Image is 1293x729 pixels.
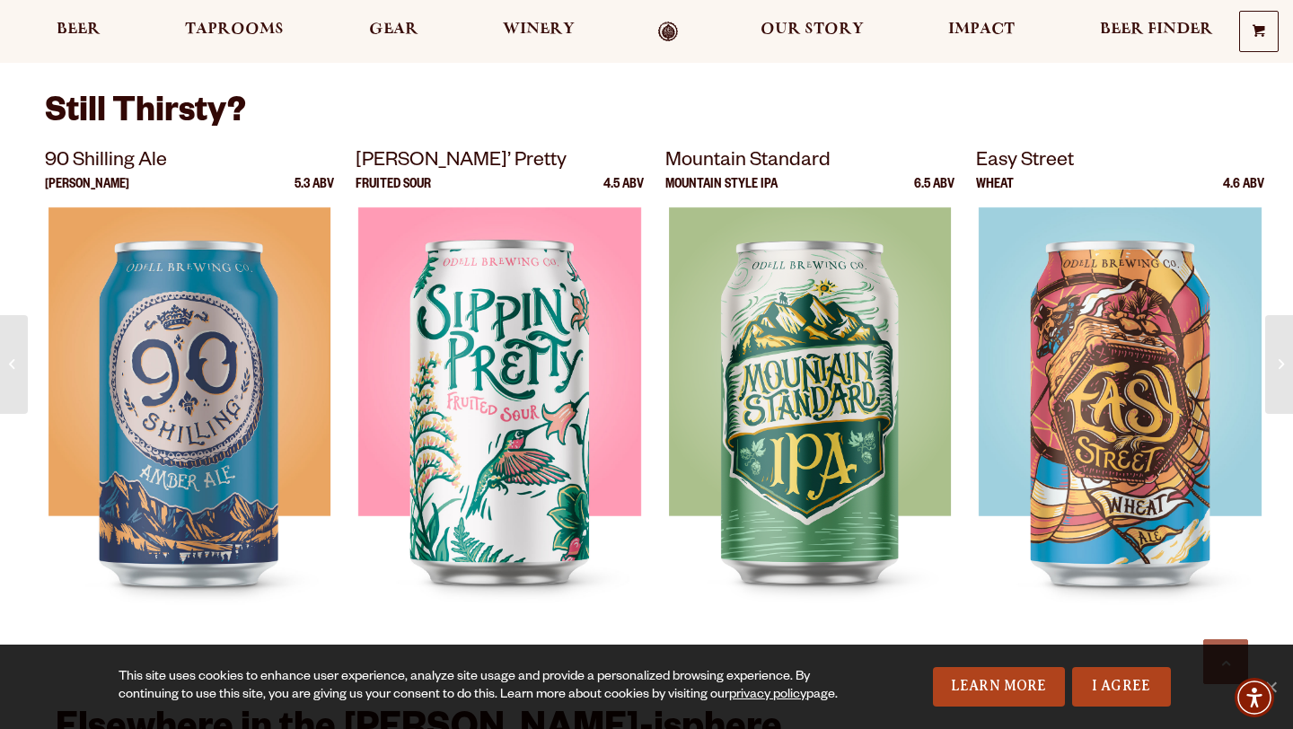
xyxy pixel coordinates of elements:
[119,669,840,705] div: This site uses cookies to enhance user experience, analyze site usage and provide a personalized ...
[979,207,1261,656] img: Easy Street
[369,22,418,37] span: Gear
[933,667,1065,707] a: Learn More
[491,22,586,42] a: Winery
[948,22,1015,37] span: Impact
[45,146,334,179] p: 90 Shilling Ale
[635,22,702,42] a: Odell Home
[1072,667,1171,707] a: I Agree
[45,179,129,207] p: [PERSON_NAME]
[173,22,295,42] a: Taprooms
[1203,639,1248,684] a: Scroll to top
[503,22,575,37] span: Winery
[45,22,112,42] a: Beer
[665,146,954,179] p: Mountain Standard
[358,207,640,656] img: Sippin’ Pretty
[976,146,1265,179] p: Easy Street
[1100,22,1213,37] span: Beer Finder
[356,146,645,656] a: [PERSON_NAME]’ Pretty Fruited Sour 4.5 ABV Sippin’ Pretty Sippin’ Pretty
[749,22,875,42] a: Our Story
[729,689,806,703] a: privacy policy
[45,92,1248,146] h3: Still Thirsty?
[665,179,778,207] p: Mountain Style IPA
[761,22,864,37] span: Our Story
[976,146,1265,656] a: Easy Street Wheat 4.6 ABV Easy Street Easy Street
[1235,678,1274,717] div: Accessibility Menu
[937,22,1026,42] a: Impact
[57,22,101,37] span: Beer
[185,22,284,37] span: Taprooms
[356,146,645,179] p: [PERSON_NAME]’ Pretty
[295,179,334,207] p: 5.3 ABV
[356,179,431,207] p: Fruited Sour
[603,179,644,207] p: 4.5 ABV
[1088,22,1225,42] a: Beer Finder
[914,179,954,207] p: 6.5 ABV
[976,179,1014,207] p: Wheat
[357,22,430,42] a: Gear
[669,207,951,656] img: Mountain Standard
[1223,179,1264,207] p: 4.6 ABV
[48,207,330,656] img: 90 Shilling Ale
[45,146,334,656] a: 90 Shilling Ale [PERSON_NAME] 5.3 ABV 90 Shilling Ale 90 Shilling Ale
[665,146,954,656] a: Mountain Standard Mountain Style IPA 6.5 ABV Mountain Standard Mountain Standard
